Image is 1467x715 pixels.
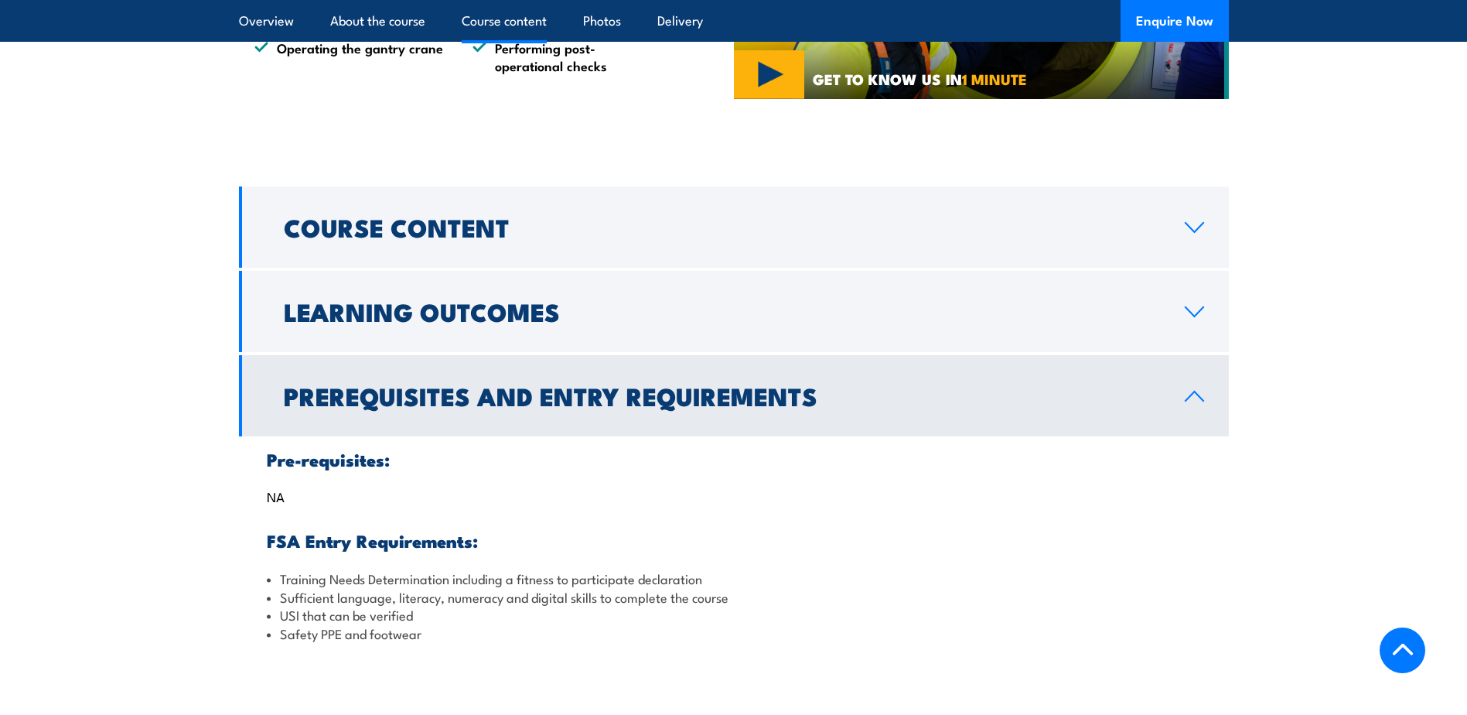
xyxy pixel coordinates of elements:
li: Training Needs Determination including a fitness to participate declaration [267,570,1201,587]
a: Learning Outcomes [239,271,1229,352]
strong: 1 MINUTE [962,67,1027,90]
h2: Course Content [284,216,1160,238]
h3: Pre-requisites: [267,450,1201,468]
h2: Prerequisites and Entry Requirements [284,385,1160,406]
a: Prerequisites and Entry Requirements [239,355,1229,436]
li: Performing post-operational checks [473,39,663,75]
span: GET TO KNOW US IN [813,72,1027,86]
h3: FSA Entry Requirements: [267,532,1201,549]
a: Course Content [239,186,1229,268]
p: NA [267,488,1201,504]
li: Sufficient language, literacy, numeracy and digital skills to complete the course [267,588,1201,606]
h2: Learning Outcomes [284,300,1160,322]
li: Safety PPE and footwear [267,624,1201,642]
li: Operating the gantry crane [254,39,445,75]
li: USI that can be verified [267,606,1201,624]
